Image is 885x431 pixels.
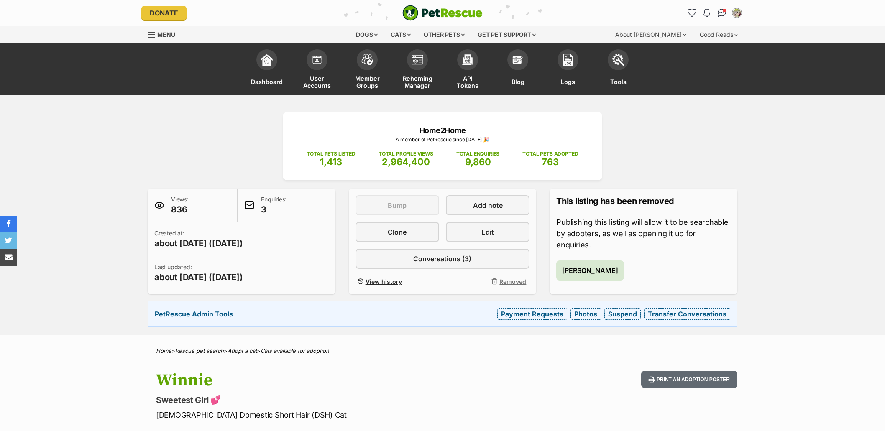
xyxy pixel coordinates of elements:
div: Good Reads [694,26,744,43]
img: Bryony Copeland profile pic [733,9,741,17]
span: Logs [561,74,575,89]
span: Menu [157,31,175,38]
p: TOTAL ENQUIRIES [456,150,499,158]
span: Conversations (3) [413,254,471,264]
div: Cats [385,26,417,43]
a: Member Groups [342,45,392,95]
span: Member Groups [353,74,382,89]
span: 3 [261,204,286,215]
img: logo-cat-932fe2b9b8326f06289b0f2fb663e598f794de774fb13d1741a6617ecf9a85b4.svg [402,5,483,21]
img: members-icon-d6bcda0bfb97e5ba05b48644448dc2971f67d37433e5abca221da40c41542bd5.svg [311,54,323,66]
span: about [DATE] ([DATE]) [154,271,243,283]
button: [PERSON_NAME] [556,260,624,281]
button: Removed [446,275,529,288]
span: Edit [481,227,494,237]
span: 9,860 [465,156,491,167]
span: Add note [473,200,503,210]
img: logs-icon-5bf4c29380941ae54b88474b1138927238aebebbc450bc62c8517511492d5a22.svg [562,54,574,66]
p: Last updated: [154,263,243,283]
a: Suspend [604,308,641,320]
img: notifications-46538b983faf8c2785f20acdc204bb7945ddae34d4c08c2a6579f10ce5e182be.svg [703,9,710,17]
img: team-members-icon-5396bd8760b3fe7c0b43da4ab00e1e3bb1a5d9ba89233759b79545d2d3fc5d0d.svg [361,54,373,65]
button: Print an adoption poster [641,371,737,388]
h1: Winnie [156,371,510,390]
a: Rehoming Manager [392,45,442,95]
p: Views: [171,195,189,215]
span: Blog [512,74,524,89]
strong: PetRescue Admin Tools [155,310,233,318]
button: Bump [356,195,439,215]
span: API Tokens [453,74,482,89]
a: Home [156,347,171,354]
div: Get pet support [472,26,542,43]
span: 836 [171,204,189,215]
div: Other pets [418,26,471,43]
p: A member of PetRescue since [DATE] 🎉 [295,136,590,143]
img: blogs-icon-e71fceff818bbaa76155c998696f2ea9b8fc06abc828b24f45ee82a475c2fd99.svg [512,54,524,66]
a: Conversations (3) [356,249,530,269]
span: Removed [499,277,526,286]
p: [DEMOGRAPHIC_DATA] Domestic Short Hair (DSH) Cat [156,409,510,421]
a: Conversations [715,6,729,20]
img: group-profile-icon-3fa3cf56718a62981997c0bc7e787c4b2cf8bcc04b72c1350f741eb67cf2f40e.svg [412,55,423,65]
p: TOTAL PETS LISTED [307,150,356,158]
button: My account [730,6,744,20]
span: Bump [388,200,407,210]
a: API Tokens [442,45,493,95]
span: Rehoming Manager [403,74,432,89]
a: Cats available for adoption [261,347,329,354]
img: chat-41dd97257d64d25036548639549fe6c8038ab92f7586957e7f3b1b290dea8141.svg [718,9,726,17]
p: This listing has been removed [556,195,731,207]
img: api-icon-849e3a9e6f871e3acf1f60245d25b4cd0aad652aa5f5372336901a6a67317bd8.svg [462,54,473,66]
a: User Accounts [292,45,342,95]
a: Clone [356,222,439,242]
span: about [DATE] ([DATE]) [154,237,243,249]
ul: Account quick links [685,6,744,20]
span: Clone [388,227,407,237]
a: Add note [446,195,529,215]
span: 763 [542,156,559,167]
a: Payment Requests [497,308,567,320]
span: 2,964,400 [382,156,430,167]
span: User Accounts [302,74,332,89]
p: Created at: [154,229,243,249]
span: Tools [610,74,627,89]
p: Publishing this listing will allow it to be searchable by adopters, as well as opening it up for ... [556,217,731,250]
button: Notifications [700,6,714,20]
p: TOTAL PETS ADOPTED [522,150,578,158]
div: About [PERSON_NAME] [609,26,692,43]
span: Dashboard [251,74,283,89]
a: View history [356,275,439,288]
a: Logs [543,45,593,95]
span: [PERSON_NAME] [562,265,618,275]
span: 1,413 [320,156,342,167]
img: tools-icon-677f8b7d46040df57c17cb185196fc8e01b2b03676c49af7ba82c462532e62ee.svg [612,54,624,66]
a: Favourites [685,6,698,20]
a: Transfer Conversations [644,308,730,320]
p: Home2Home [295,125,590,136]
a: Menu [148,26,181,41]
a: Adopt a cat [228,347,257,354]
a: Blog [493,45,543,95]
a: Donate [141,6,187,20]
img: dashboard-icon-eb2f2d2d3e046f16d808141f083e7271f6b2e854fb5c12c21221c1fb7104beca.svg [261,54,273,66]
div: Dogs [350,26,384,43]
p: TOTAL PROFILE VIEWS [379,150,433,158]
span: View history [366,277,402,286]
a: Tools [593,45,643,95]
a: Photos [570,308,601,320]
p: Sweetest Girl 💕 [156,394,510,406]
a: Dashboard [242,45,292,95]
a: PetRescue [402,5,483,21]
a: Rescue pet search [175,347,224,354]
div: > > > [135,348,750,354]
a: Edit [446,222,529,242]
p: Enquiries: [261,195,286,215]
